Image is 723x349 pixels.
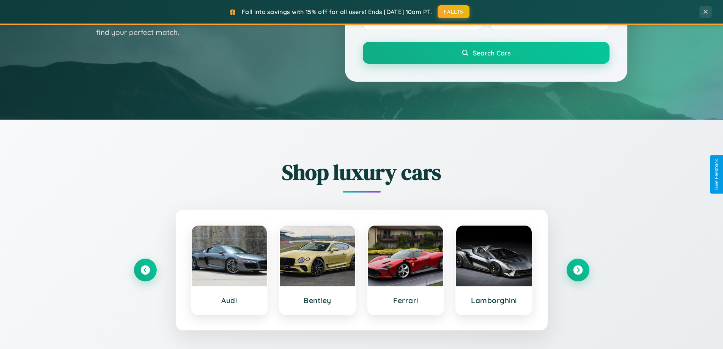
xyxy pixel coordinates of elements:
[134,158,589,187] h2: Shop luxury cars
[714,159,719,190] div: Give Feedback
[438,5,469,18] button: FALL15
[287,296,348,305] h3: Bentley
[242,8,432,16] span: Fall into savings with 15% off for all users! Ends [DATE] 10am PT.
[363,42,610,64] button: Search Cars
[199,296,260,305] h3: Audi
[473,49,510,57] span: Search Cars
[376,296,436,305] h3: Ferrari
[464,296,524,305] h3: Lamborghini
